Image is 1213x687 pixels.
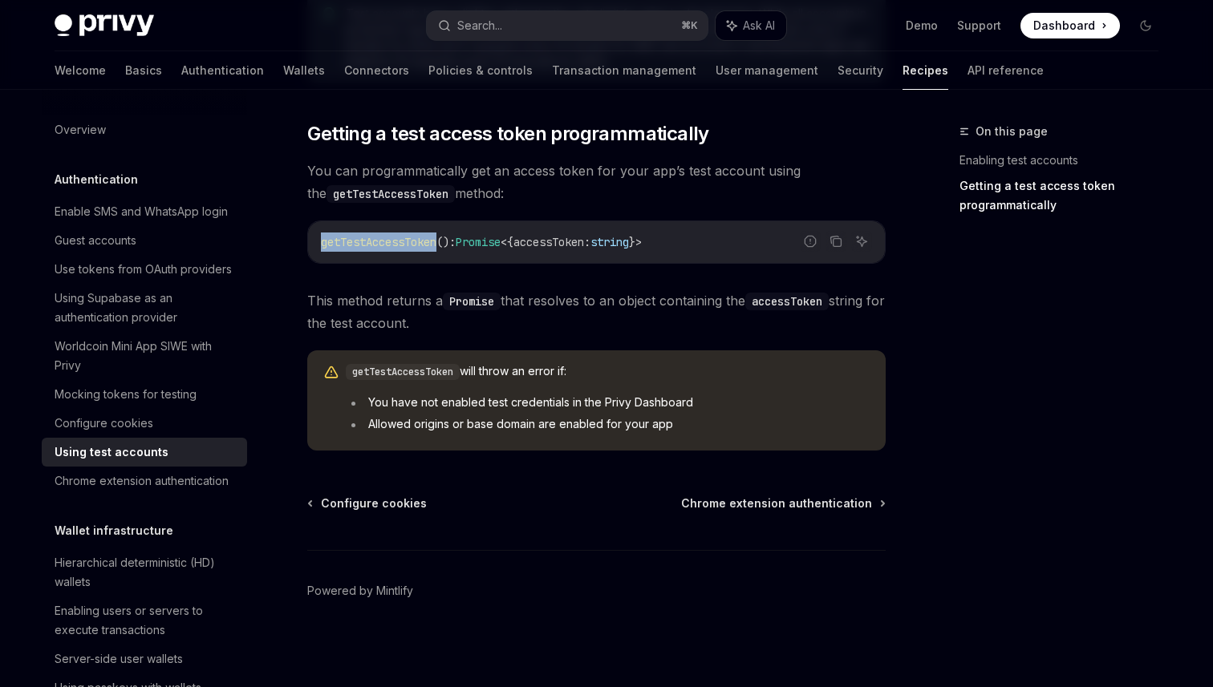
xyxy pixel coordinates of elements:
[456,235,501,249] span: Promise
[681,19,698,32] span: ⌘ K
[42,467,247,495] a: Chrome extension authentication
[745,293,829,310] code: accessToken
[629,235,635,249] span: }
[55,337,237,375] div: Worldcoin Mini App SIWE with Privy
[55,120,106,139] div: Overview
[427,11,708,40] button: Search...⌘K
[635,235,642,249] span: >
[443,293,501,310] code: Promise
[346,363,870,380] span: will throw an error if:
[42,226,247,255] a: Guest accounts
[307,160,886,204] span: You can programmatically get an access token for your app’s test account using the method:
[42,645,247,673] a: Server-side user wallets
[959,173,1171,218] a: Getting a test access token programmatically
[346,394,870,410] li: You have not enabled test credentials in the Privy Dashboard
[55,202,228,221] div: Enable SMS and WhatsApp login
[42,548,247,596] a: Hierarchical deterministic (HD) wallets
[55,170,138,189] h5: Authentication
[307,583,413,599] a: Powered by Mintlify
[800,231,821,252] button: Report incorrect code
[42,284,247,332] a: Using Supabase as an authentication provider
[552,51,696,90] a: Transaction management
[321,495,427,511] span: Configure cookies
[716,51,818,90] a: User management
[55,14,154,37] img: dark logo
[590,235,629,249] span: string
[323,365,339,381] svg: Warning
[968,51,1044,90] a: API reference
[42,255,247,284] a: Use tokens from OAuth providers
[1133,13,1158,38] button: Toggle dark mode
[346,416,870,432] li: Allowed origins or base domain are enabled for your app
[307,289,886,334] span: This method returns a that resolves to an object containing the string for the test account.
[181,51,264,90] a: Authentication
[55,231,136,250] div: Guest accounts
[321,235,436,249] span: getTestAccessToken
[513,235,584,249] span: accessToken
[584,235,590,249] span: :
[1020,13,1120,38] a: Dashboard
[976,122,1048,141] span: On this page
[906,18,938,34] a: Demo
[55,553,237,592] div: Hierarchical deterministic (HD) wallets
[283,51,325,90] a: Wallets
[436,235,456,249] span: ():
[501,235,507,249] span: <
[55,471,229,491] div: Chrome extension authentication
[743,18,775,34] span: Ask AI
[55,649,183,669] div: Server-side user wallets
[344,51,409,90] a: Connectors
[959,148,1171,173] a: Enabling test accounts
[42,332,247,380] a: Worldcoin Mini App SIWE with Privy
[55,385,197,404] div: Mocking tokens for testing
[851,231,872,252] button: Ask AI
[1033,18,1095,34] span: Dashboard
[346,364,460,380] code: getTestAccessToken
[327,185,455,203] code: getTestAccessToken
[681,495,884,511] a: Chrome extension authentication
[55,260,232,279] div: Use tokens from OAuth providers
[457,16,502,35] div: Search...
[307,121,709,147] span: Getting a test access token programmatically
[42,409,247,438] a: Configure cookies
[507,235,513,249] span: {
[428,51,533,90] a: Policies & controls
[55,601,237,640] div: Enabling users or servers to execute transactions
[55,443,168,462] div: Using test accounts
[42,197,247,226] a: Enable SMS and WhatsApp login
[55,521,173,540] h5: Wallet infrastructure
[55,414,153,433] div: Configure cookies
[42,380,247,409] a: Mocking tokens for testing
[716,11,786,40] button: Ask AI
[125,51,162,90] a: Basics
[838,51,883,90] a: Security
[826,231,846,252] button: Copy the contents from the code block
[55,51,106,90] a: Welcome
[957,18,1001,34] a: Support
[681,495,872,511] span: Chrome extension authentication
[42,115,247,144] a: Overview
[42,438,247,467] a: Using test accounts
[903,51,948,90] a: Recipes
[309,495,427,511] a: Configure cookies
[55,289,237,327] div: Using Supabase as an authentication provider
[42,596,247,645] a: Enabling users or servers to execute transactions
